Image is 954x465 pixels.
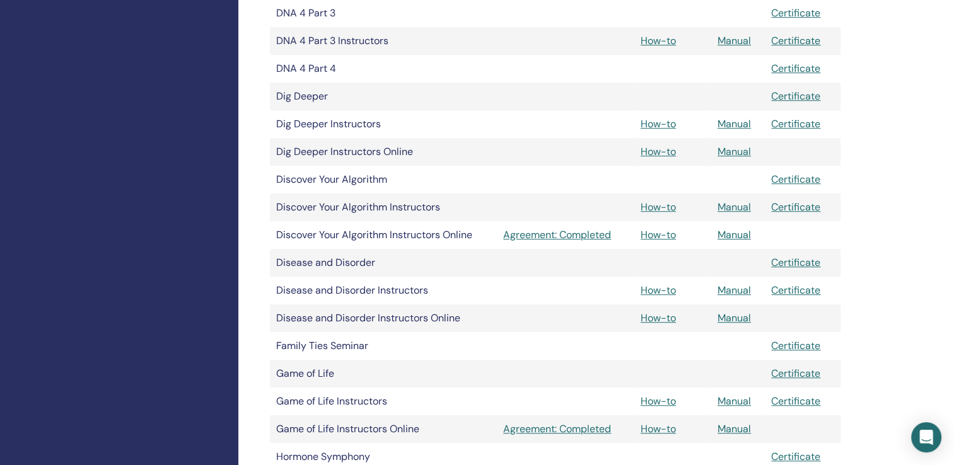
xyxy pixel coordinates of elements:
[718,394,751,408] a: Manual
[771,117,820,130] a: Certificate
[641,394,676,408] a: How-to
[771,173,820,186] a: Certificate
[771,6,820,20] a: Certificate
[270,221,497,249] td: Discover Your Algorithm Instructors Online
[771,34,820,47] a: Certificate
[270,83,497,110] td: Dig Deeper
[503,422,628,437] a: Agreement: Completed
[270,360,497,387] td: Game of Life
[270,249,497,277] td: Disease and Disorder
[641,228,676,241] a: How-to
[718,311,751,324] a: Manual
[771,367,820,380] a: Certificate
[771,256,820,269] a: Certificate
[718,145,751,158] a: Manual
[771,89,820,103] a: Certificate
[718,284,751,297] a: Manual
[718,228,751,241] a: Manual
[771,339,820,352] a: Certificate
[718,200,751,214] a: Manual
[270,27,497,55] td: DNA 4 Part 3 Instructors
[771,284,820,297] a: Certificate
[771,450,820,463] a: Certificate
[718,117,751,130] a: Manual
[641,145,676,158] a: How-to
[641,311,676,324] a: How-to
[270,332,497,360] td: Family Ties Seminar
[270,193,497,221] td: Discover Your Algorithm Instructors
[771,200,820,214] a: Certificate
[270,138,497,166] td: Dig Deeper Instructors Online
[270,387,497,415] td: Game of Life Instructors
[641,117,676,130] a: How-to
[270,415,497,443] td: Game of Life Instructors Online
[270,304,497,332] td: Disease and Disorder Instructors Online
[771,62,820,75] a: Certificate
[911,422,941,452] div: Open Intercom Messenger
[270,277,497,304] td: Disease and Disorder Instructors
[718,34,751,47] a: Manual
[503,227,628,243] a: Agreement: Completed
[718,422,751,435] a: Manual
[270,110,497,138] td: Dig Deeper Instructors
[641,284,676,297] a: How-to
[641,34,676,47] a: How-to
[771,394,820,408] a: Certificate
[270,166,497,193] td: Discover Your Algorithm
[270,55,497,83] td: DNA 4 Part 4
[641,200,676,214] a: How-to
[641,422,676,435] a: How-to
